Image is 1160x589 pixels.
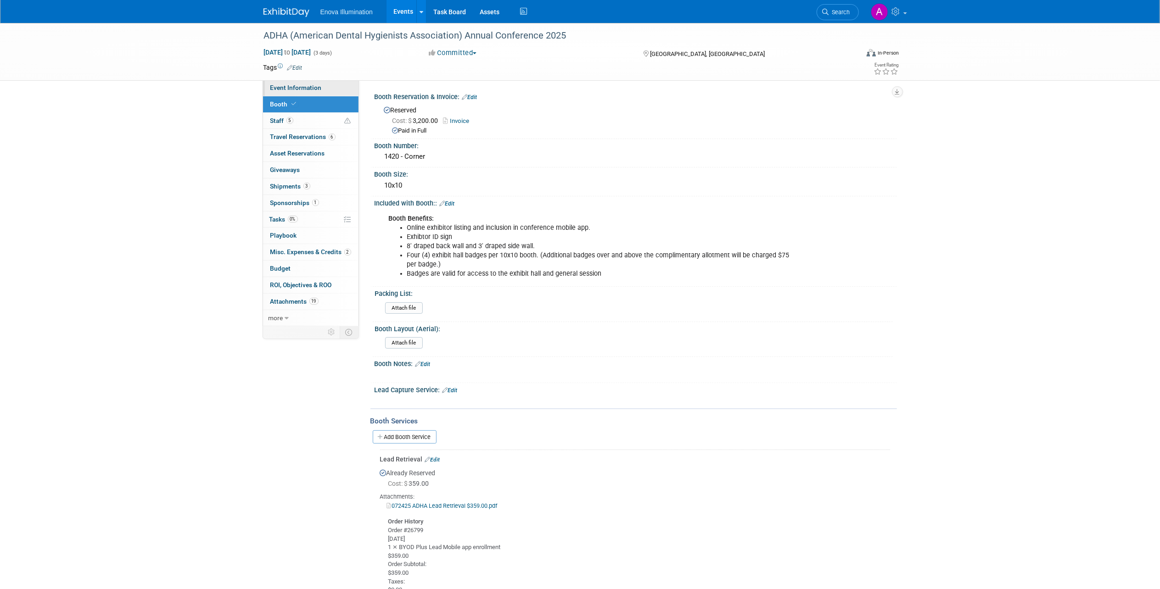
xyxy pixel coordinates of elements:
[270,183,310,190] span: Shipments
[292,101,297,106] i: Booth reservation complete
[387,502,498,509] a: 072425 ADHA Lead Retrieval $359.00.pdf
[263,261,359,277] a: Budget
[440,200,455,207] a: Edit
[375,383,897,395] div: Lead Capture Service:
[263,195,359,211] a: Sponsorships1
[263,48,312,56] span: [DATE] [DATE]
[263,96,359,112] a: Booth
[425,456,440,463] a: Edit
[270,100,298,108] span: Booth
[270,84,322,91] span: Event Information
[462,94,477,100] a: Edit
[263,113,359,129] a: Staff5
[388,480,409,487] span: Cost: $
[270,248,351,256] span: Misc. Expenses & Credits
[324,326,340,338] td: Personalize Event Tab Strip
[407,251,790,269] li: Four (4) exhibit hall badges per 10x10 booth. (Additional badges over and above the complimentary...
[817,4,859,20] a: Search
[871,3,888,21] img: Abby Nelson
[329,133,336,140] span: 6
[874,63,898,67] div: Event Rating
[263,211,359,228] a: Tasks0%
[287,65,303,71] a: Edit
[320,8,373,16] span: Enova Illumination
[263,8,309,17] img: ExhibitDay
[381,150,890,164] div: 1420 - Corner
[312,199,319,206] span: 1
[340,326,359,338] td: Toggle Event Tabs
[313,50,332,56] span: (3 days)
[380,455,890,464] div: Lead Retrieval
[381,178,890,193] div: 10x10
[375,357,897,369] div: Booth Notes:
[443,387,458,394] a: Edit
[283,49,292,56] span: to
[270,298,319,305] span: Attachments
[263,244,359,260] a: Misc. Expenses & Credits2
[375,167,897,179] div: Booth Size:
[829,9,850,16] span: Search
[370,416,897,426] div: Booth Services
[381,103,890,135] div: Reserved
[415,361,431,367] a: Edit
[407,223,790,233] li: Online exhibitor listing and inclusion in conference mobile app.
[263,178,359,194] a: Shipments3
[650,50,765,57] span: [GEOGRAPHIC_DATA], [GEOGRAPHIC_DATA]
[426,48,480,58] button: Committed
[270,117,293,124] span: Staff
[270,199,319,206] span: Sponsorships
[269,216,298,223] span: Tasks
[373,430,437,444] a: Add Booth Service
[375,90,897,102] div: Booth Reservation & Invoice:
[375,287,893,298] div: Packing List:
[270,150,325,157] span: Asset Reservations
[375,322,893,333] div: Booth Layout (Aerial):
[263,63,303,72] td: Tags
[263,294,359,310] a: Attachments19
[407,233,790,242] li: Exhibtor ID sign
[270,232,297,239] span: Playbook
[388,480,433,487] span: 359.00
[286,117,293,124] span: 5
[263,80,359,96] a: Event Information
[375,196,897,208] div: Included with Booth::
[263,277,359,293] a: ROI, Objectives & ROO
[263,228,359,244] a: Playbook
[288,216,298,222] span: 0%
[867,49,876,56] img: Format-Inperson.png
[443,117,474,124] a: Invoice
[269,314,283,322] span: more
[261,28,845,44] div: ADHA (American Dental Hygienists Association) Annual Conference 2025
[877,50,899,56] div: In-Person
[309,298,319,305] span: 19
[392,117,442,124] span: 3,200.00
[270,281,332,289] span: ROI, Objectives & ROO
[375,139,897,150] div: Booth Number:
[263,145,359,161] a: Asset Reservations
[263,129,359,145] a: Travel Reservations6
[270,133,336,140] span: Travel Reservations
[263,310,359,326] a: more
[407,269,790,278] li: Badges are valid for access to the exhibit hall and general session
[407,242,790,251] li: 8' draped back wall and 3' draped side wall.
[392,127,890,135] div: Paid in Full
[388,518,424,525] b: Order History
[270,265,291,272] span: Budget
[303,183,310,189] span: 3
[392,117,413,124] span: Cost: $
[270,166,300,173] span: Giveaways
[380,493,890,501] div: Attachments:
[345,117,351,125] span: Potential Scheduling Conflict -- at least one attendee is tagged in another overlapping event.
[805,48,899,61] div: Event Format
[389,215,434,222] b: Booth Benefits:
[263,162,359,178] a: Giveaways
[344,249,351,256] span: 2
